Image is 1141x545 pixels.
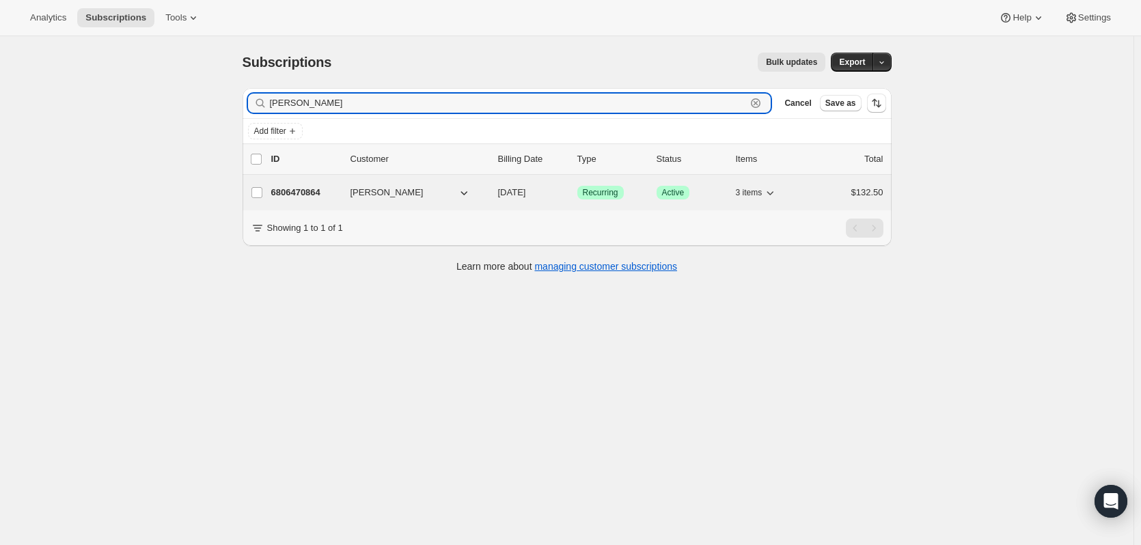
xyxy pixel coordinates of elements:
span: Tools [165,12,187,23]
button: Sort the results [867,94,886,113]
button: Export [831,53,873,72]
span: [DATE] [498,187,526,197]
div: IDCustomerBilling DateTypeStatusItemsTotal [271,152,883,166]
button: Help [991,8,1053,27]
span: Analytics [30,12,66,23]
span: Export [839,57,865,68]
p: Showing 1 to 1 of 1 [267,221,343,235]
button: Tools [157,8,208,27]
button: 3 items [736,183,778,202]
span: Cancel [784,98,811,109]
span: Save as [825,98,856,109]
span: Recurring [583,187,618,198]
p: Customer [350,152,487,166]
nav: Pagination [846,219,883,238]
span: Subscriptions [243,55,332,70]
button: [PERSON_NAME] [342,182,479,204]
a: managing customer subscriptions [534,261,677,272]
button: Add filter [248,123,303,139]
span: 3 items [736,187,762,198]
div: Items [736,152,804,166]
div: 6806470864[PERSON_NAME][DATE]SuccessRecurringSuccessActive3 items$132.50 [271,183,883,202]
p: Status [657,152,725,166]
p: ID [271,152,340,166]
span: $132.50 [851,187,883,197]
button: Analytics [22,8,74,27]
span: Bulk updates [766,57,817,68]
span: Add filter [254,126,286,137]
p: Billing Date [498,152,566,166]
button: Bulk updates [758,53,825,72]
p: Learn more about [456,260,677,273]
div: Type [577,152,646,166]
input: Filter subscribers [270,94,747,113]
p: 6806470864 [271,186,340,199]
span: Help [1013,12,1031,23]
span: Active [662,187,685,198]
span: Subscriptions [85,12,146,23]
p: Total [864,152,883,166]
button: Save as [820,95,862,111]
button: Cancel [779,95,816,111]
span: Settings [1078,12,1111,23]
span: [PERSON_NAME] [350,186,424,199]
button: Subscriptions [77,8,154,27]
button: Settings [1056,8,1119,27]
div: Open Intercom Messenger [1095,485,1127,518]
button: Clear [749,96,762,110]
